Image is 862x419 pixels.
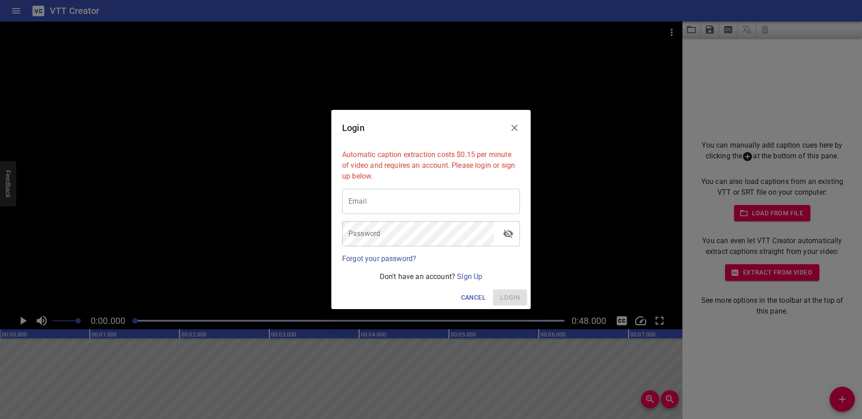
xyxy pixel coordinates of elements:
[497,223,519,244] button: toggle password visibility
[457,272,482,281] a: Sign Up
[504,117,525,139] button: Close
[342,121,365,135] h6: Login
[457,289,489,306] button: Cancel
[342,149,520,182] p: Automatic caption extraction costs $0.15 per minute of video and requires an account. Please logi...
[461,292,486,303] span: Cancel
[342,254,416,263] a: Forgot your password?
[493,289,527,306] span: Please enter your email and password above.
[342,271,520,282] p: Don't have an account?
